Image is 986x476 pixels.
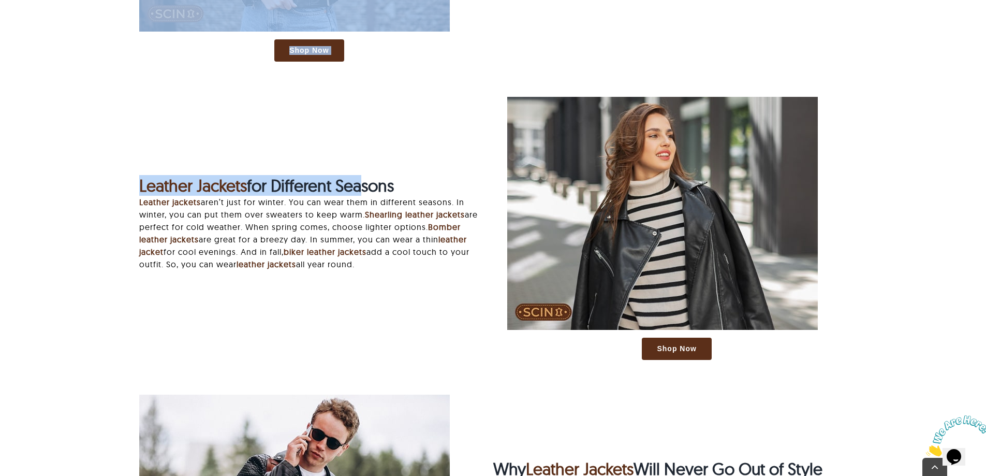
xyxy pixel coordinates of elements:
[922,411,986,460] iframe: chat widget
[139,197,201,207] a: Leather jackets
[139,196,479,270] p: aren’t just for winter. You can wear them in different seasons. In winter, you can put them over ...
[139,234,467,257] a: leather jacket
[284,247,366,257] a: biker leather jackets
[657,344,696,353] span: Shop Now
[274,39,344,62] a: Shop Now
[507,97,818,330] img: Different seasons mean different leather jackets
[237,259,296,269] a: leather jackets
[139,175,247,196] a: Leather Jackets
[139,175,394,196] strong: for Different Seasons
[365,209,465,220] a: Shearling leather jackets
[139,222,461,244] a: Bomber leather jackets
[642,338,711,360] a: Shop Now
[289,46,329,55] span: Shop Now
[4,4,68,45] img: Chat attention grabber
